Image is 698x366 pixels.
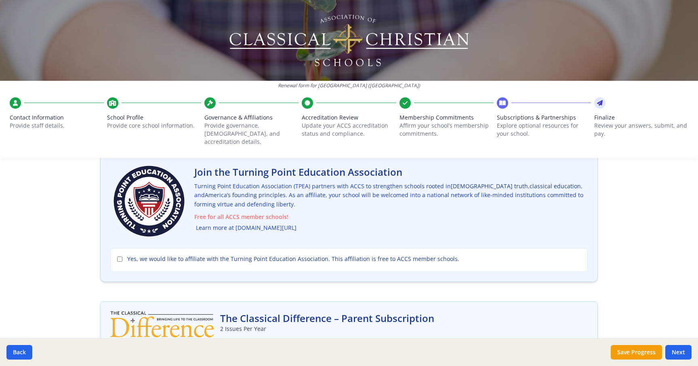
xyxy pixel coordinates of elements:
img: The Classical Difference [110,311,214,337]
p: Provide staff details. [10,122,104,130]
img: Turning Point Education Association Logo [110,162,188,240]
span: [DEMOGRAPHIC_DATA] truth [451,182,528,190]
p: Explore optional resources for your school. [497,122,591,138]
span: Accreditation Review [302,114,396,122]
button: Back [6,345,32,360]
p: 2 Issues Per Year [220,325,434,333]
span: Contact Information [10,114,104,122]
img: Logo [228,12,470,69]
p: Provide governance, [DEMOGRAPHIC_DATA], and accreditation details. [204,122,299,146]
span: Governance & Affiliations [204,114,299,122]
p: Review your answers, submit, and pay. [594,122,688,138]
p: Update your ACCS accreditation status and compliance. [302,122,396,138]
span: School Profile [107,114,201,122]
p: Turning Point Education Association (TPEA) partners with ACCS to strengthen schools rooted in , ,... [194,182,588,233]
h2: The Classical Difference – Parent Subscription [220,312,434,325]
p: Provide core school information. [107,122,201,130]
span: classical education [530,182,581,190]
span: America’s founding principles [205,191,286,199]
span: Yes, we would like to affiliate with the Turning Point Education Association. This affiliation is... [127,255,459,263]
p: Affirm your school’s membership commitments. [399,122,494,138]
span: Subscriptions & Partnerships [497,114,591,122]
span: Membership Commitments [399,114,494,122]
span: Free for all ACCS member schools! [194,212,588,222]
h2: Join the Turning Point Education Association [194,166,588,179]
a: Learn more at [DOMAIN_NAME][URL] [196,223,296,233]
button: Save Progress [611,345,662,360]
span: Finalize [594,114,688,122]
button: Next [665,345,692,360]
input: Yes, we would like to affiliate with the Turning Point Education Association. This affiliation is... [117,257,122,262]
